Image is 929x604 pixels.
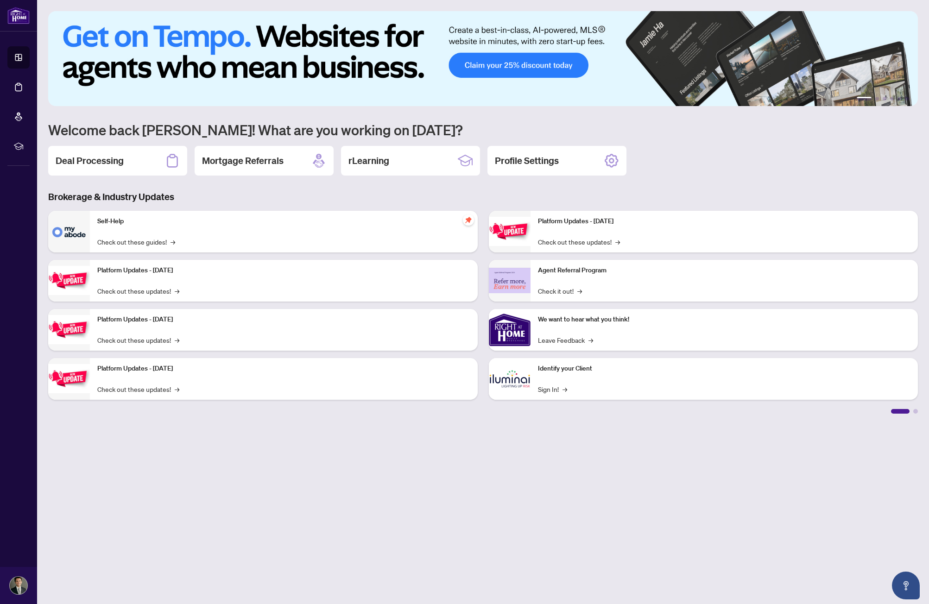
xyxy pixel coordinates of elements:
[175,384,179,394] span: →
[538,335,593,345] a: Leave Feedback→
[56,154,124,167] h2: Deal Processing
[97,216,470,226] p: Self-Help
[48,315,90,344] img: Platform Updates - July 21, 2025
[489,217,531,246] img: Platform Updates - June 23, 2025
[48,190,918,203] h3: Brokerage & Industry Updates
[97,286,179,296] a: Check out these updates!→
[489,309,531,351] img: We want to hear what you think!
[905,97,909,101] button: 6
[875,97,879,101] button: 2
[175,286,179,296] span: →
[538,265,911,276] p: Agent Referral Program
[97,384,179,394] a: Check out these updates!→
[883,97,886,101] button: 3
[97,315,470,325] p: Platform Updates - [DATE]
[538,216,911,226] p: Platform Updates - [DATE]
[97,237,175,247] a: Check out these guides!→
[897,97,901,101] button: 5
[538,286,582,296] a: Check it out!→
[97,265,470,276] p: Platform Updates - [DATE]
[857,97,872,101] button: 1
[538,315,911,325] p: We want to hear what you think!
[48,211,90,252] img: Self-Help
[562,384,567,394] span: →
[538,384,567,394] a: Sign In!→
[348,154,389,167] h2: rLearning
[48,266,90,295] img: Platform Updates - September 16, 2025
[495,154,559,167] h2: Profile Settings
[48,121,918,138] h1: Welcome back [PERSON_NAME]! What are you working on [DATE]?
[48,364,90,393] img: Platform Updates - July 8, 2025
[588,335,593,345] span: →
[97,364,470,374] p: Platform Updates - [DATE]
[890,97,894,101] button: 4
[892,572,920,599] button: Open asap
[97,335,179,345] a: Check out these updates!→
[489,358,531,400] img: Identify your Client
[489,268,531,293] img: Agent Referral Program
[202,154,284,167] h2: Mortgage Referrals
[10,577,27,594] img: Profile Icon
[538,237,620,247] a: Check out these updates!→
[48,11,918,106] img: Slide 0
[175,335,179,345] span: →
[171,237,175,247] span: →
[577,286,582,296] span: →
[615,237,620,247] span: →
[538,364,911,374] p: Identify your Client
[463,214,474,226] span: pushpin
[7,7,30,24] img: logo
